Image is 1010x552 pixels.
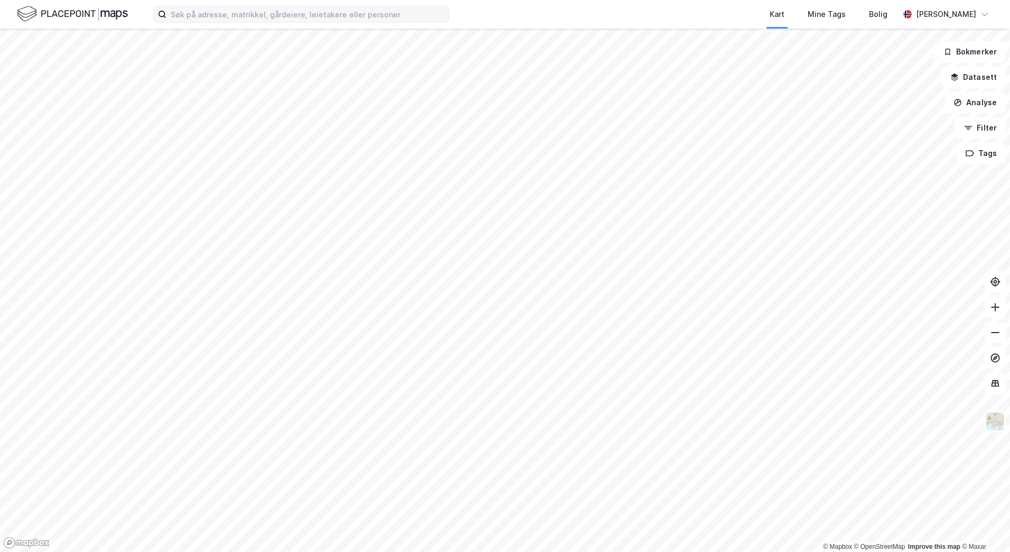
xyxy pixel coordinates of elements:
div: Mine Tags [808,8,846,21]
input: Søk på adresse, matrikkel, gårdeiere, leietakere eller personer [166,6,448,22]
div: [PERSON_NAME] [916,8,976,21]
div: Kontrollprogram for chat [957,501,1010,552]
img: logo.f888ab2527a4732fd821a326f86c7f29.svg [17,5,128,23]
div: Bolig [869,8,887,21]
iframe: Chat Widget [957,501,1010,552]
div: Kart [770,8,784,21]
